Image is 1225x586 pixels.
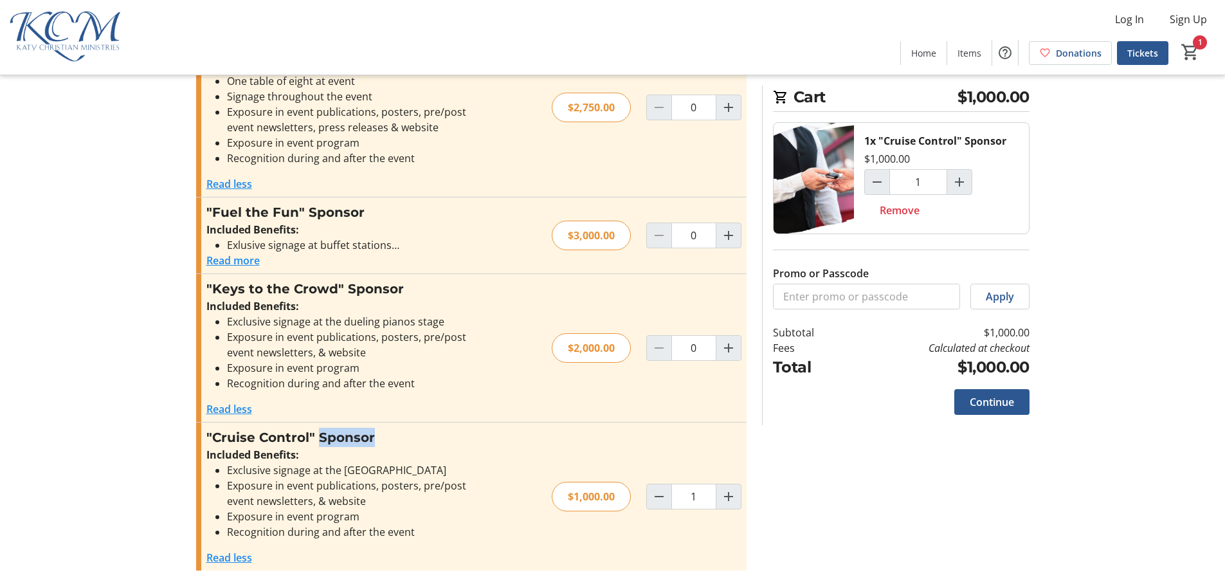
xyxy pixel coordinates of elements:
div: $2,750.00 [552,93,631,122]
a: Home [901,41,947,65]
button: Increment by one [716,95,741,120]
button: Increment by one [947,170,972,194]
input: "Classic" Sponsor Quantity [671,95,716,120]
span: Donations [1056,46,1102,60]
li: Exposure in event program [227,509,487,524]
span: Continue [970,394,1014,410]
input: "Fuel the Fun" Sponsor Quantity [671,223,716,248]
li: Exposure in event publications, posters, pre/post event newsletters, & website [227,478,487,509]
li: Signage throughout the event [227,89,487,104]
button: Read more [206,253,260,268]
img: "Cruise Control" Sponsor [774,123,854,233]
strong: Included Benefits: [206,223,299,237]
a: Items [947,41,992,65]
button: Read less [206,176,252,192]
span: Log In [1115,12,1144,27]
img: Katy Christian Ministries's Logo [8,5,122,69]
li: Exclusive signage at the dueling pianos stage [227,314,487,329]
button: Decrement by one [865,170,889,194]
div: 1x "Cruise Control" Sponsor [864,133,1006,149]
input: Enter promo or passcode [773,284,960,309]
button: Sign Up [1159,9,1217,30]
li: Exclusive signage at the [GEOGRAPHIC_DATA] [227,462,487,478]
div: $1,000.00 [864,151,910,167]
span: Items [957,46,981,60]
span: Sign Up [1170,12,1207,27]
button: Help [992,40,1018,66]
h3: "Fuel the Fun" Sponsor [206,203,487,222]
h3: "Cruise Control" Sponsor [206,428,487,447]
span: Tickets [1127,46,1158,60]
h3: "Keys to the Crowd" Sponsor [206,279,487,298]
label: Promo or Passcode [773,266,869,281]
div: $2,000.00 [552,333,631,363]
div: $1,000.00 [552,482,631,511]
button: Read less [206,401,252,417]
td: $1,000.00 [847,325,1029,340]
button: Increment by one [716,223,741,248]
td: Total [773,356,848,379]
button: Cart [1179,41,1202,64]
button: Remove [864,197,935,223]
button: Increment by one [716,336,741,360]
li: Recognition during and after the event [227,376,487,391]
li: One table of eight at event [227,73,487,89]
button: Decrement by one [647,484,671,509]
button: Continue [954,389,1030,415]
span: Remove [880,203,920,218]
span: Apply [986,289,1014,304]
button: Read less [206,550,252,565]
td: Fees [773,340,848,356]
button: Apply [970,284,1030,309]
li: Recognition during and after the event [227,151,487,166]
td: $1,000.00 [847,356,1029,379]
strong: Included Benefits: [206,448,299,462]
input: "Cruise Control" Sponsor Quantity [889,169,947,195]
li: Exlusive signage at buffet stations [227,237,487,253]
li: Exposure in event publications, posters, pre/post event newsletters, press releases & website [227,104,487,135]
button: Log In [1105,9,1154,30]
td: Subtotal [773,325,848,340]
li: Exposure in event program [227,360,487,376]
div: $3,000.00 [552,221,631,250]
button: Increment by one [716,484,741,509]
li: Exposure in event program [227,135,487,151]
li: Recognition during and after the event [227,524,487,540]
span: $1,000.00 [957,86,1030,109]
input: "Keys to the Crowd" Sponsor Quantity [671,335,716,361]
a: Donations [1029,41,1112,65]
a: Tickets [1117,41,1168,65]
li: Exposure in event publications, posters, pre/post event newsletters, & website [227,329,487,360]
td: Calculated at checkout [847,340,1029,356]
strong: Included Benefits: [206,299,299,313]
h2: Cart [773,86,1030,112]
input: "Cruise Control" Sponsor Quantity [671,484,716,509]
span: Home [911,46,936,60]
